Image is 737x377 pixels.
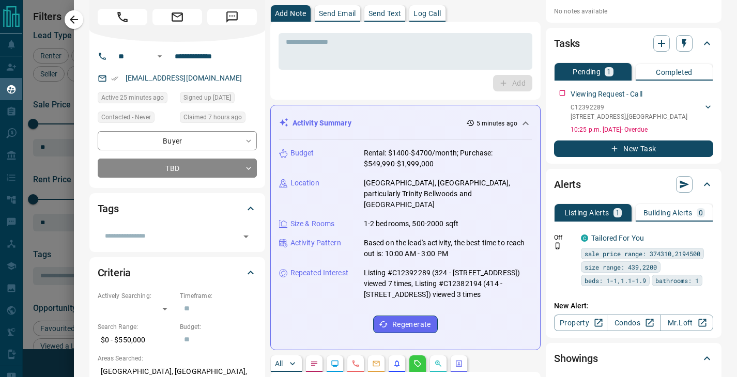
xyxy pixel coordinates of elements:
div: C12392289[STREET_ADDRESS],[GEOGRAPHIC_DATA] [571,101,713,123]
svg: Email Verified [111,75,118,82]
svg: Opportunities [434,359,442,368]
p: Send Email [319,10,356,17]
p: Rental: $1400-$4700/month; Purchase: $549,990-$1,999,000 [364,148,532,169]
p: Areas Searched: [98,354,257,363]
span: Claimed 7 hours ago [183,112,242,122]
p: Budget: [180,322,257,332]
p: [GEOGRAPHIC_DATA], [GEOGRAPHIC_DATA], particularly Trinity Bellwoods and [GEOGRAPHIC_DATA] [364,178,532,210]
p: Repeated Interest [290,268,348,278]
svg: Push Notification Only [554,242,561,249]
button: Open [153,50,166,62]
p: Send Text [368,10,402,17]
span: bathrooms: 1 [655,275,699,286]
a: Tailored For You [591,234,644,242]
p: [STREET_ADDRESS] , [GEOGRAPHIC_DATA] [571,112,687,121]
svg: Requests [413,359,422,368]
div: Activity Summary5 minutes ago [279,114,532,133]
p: $0 - $550,000 [98,332,175,349]
p: Budget [290,148,314,159]
a: Property [554,315,607,331]
p: No notes available [554,7,713,16]
svg: Emails [372,359,380,368]
span: Active 25 minutes ago [101,92,164,103]
p: 1 [607,68,611,75]
div: Alerts [554,172,713,197]
p: Search Range: [98,322,175,332]
p: Off [554,233,575,242]
p: Listing #C12392289 (324 - [STREET_ADDRESS]) viewed 7 times, Listing #C12382194 (414 - [STREET_ADD... [364,268,532,300]
p: Listing Alerts [564,209,609,216]
button: Regenerate [373,316,438,333]
h2: Tasks [554,35,580,52]
button: Open [239,229,253,244]
p: New Alert: [554,301,713,311]
span: beds: 1-1,1.1-1.9 [585,275,646,286]
span: Signed up [DATE] [183,92,231,103]
p: Size & Rooms [290,218,335,229]
p: Actively Searching: [98,291,175,301]
a: [EMAIL_ADDRESS][DOMAIN_NAME] [126,74,242,82]
h2: Criteria [98,264,131,281]
p: C12392289 [571,103,687,112]
p: 1 [616,209,620,216]
h2: Tags [98,200,119,217]
a: Mr.Loft [660,315,713,331]
svg: Agent Actions [455,359,463,368]
p: Add Note [275,10,306,17]
p: Location [290,178,319,189]
svg: Lead Browsing Activity [331,359,339,368]
p: 1-2 bedrooms, 500-2000 sqft [364,218,459,229]
button: New Task [554,140,713,157]
p: Completed [656,69,693,76]
div: Tags [98,196,257,221]
div: Criteria [98,260,257,285]
span: size range: 439,2200 [585,262,657,272]
p: 10:25 p.m. [DATE] - Overdue [571,125,713,134]
span: Email [152,9,202,25]
div: Tasks [554,31,713,56]
div: Mon Sep 15 2025 [180,112,257,126]
span: Contacted - Never [101,112,151,122]
div: Buyer [98,131,257,150]
p: 0 [699,209,703,216]
p: Viewing Request - Call [571,89,642,100]
svg: Listing Alerts [393,359,401,368]
a: Condos [607,315,660,331]
p: Pending [573,68,601,75]
p: Based on the lead's activity, the best time to reach out is: 10:00 AM - 3:00 PM [364,238,532,259]
p: All [275,360,283,367]
svg: Notes [310,359,318,368]
svg: Calls [351,359,360,368]
div: condos.ca [581,234,588,242]
h2: Showings [554,350,598,367]
div: Showings [554,346,713,371]
h2: Alerts [554,176,581,193]
p: Timeframe: [180,291,257,301]
span: Message [207,9,257,25]
p: Activity Summary [293,118,351,129]
span: Call [98,9,147,25]
p: Building Alerts [643,209,693,216]
p: Log Call [413,10,441,17]
span: sale price range: 374310,2194500 [585,248,700,259]
div: TBD [98,159,257,178]
p: Activity Pattern [290,238,341,248]
p: 5 minutes ago [477,119,517,128]
div: Mon Sep 15 2025 [98,92,175,106]
div: Thu Aug 08 2019 [180,92,257,106]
